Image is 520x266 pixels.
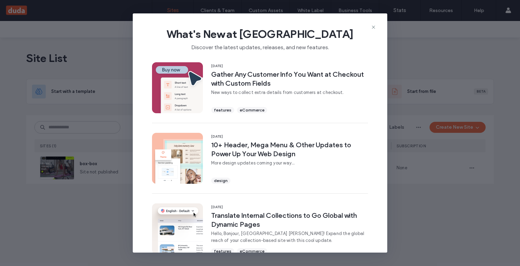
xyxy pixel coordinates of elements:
span: What's New at [GEOGRAPHIC_DATA] [144,27,376,41]
span: Hello, Bonjour, [GEOGRAPHIC_DATA] [PERSON_NAME]! Expand the global reach of your collection-based... [211,230,368,244]
span: features [214,107,231,113]
span: Discover the latest updates, releases, and new features. [144,41,376,51]
span: [DATE] [211,64,368,68]
span: eCommerce [240,107,264,113]
span: New ways to collect extra details from customers at checkout. [211,89,368,96]
span: [DATE] [211,205,368,210]
span: Translate Internal Collections to Go Global with Dynamic Pages [211,211,368,229]
span: design [214,178,228,184]
span: 10+ Header, Mega Menu & Other Updates to Power Up Your Web Design [211,140,368,158]
span: eCommerce [240,248,264,254]
span: More design updates coming your way... [211,160,368,167]
span: features [214,248,231,254]
span: [DATE] [211,134,368,139]
span: Gather Any Customer Info You Want at Checkout with Custom Fields [211,70,368,88]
